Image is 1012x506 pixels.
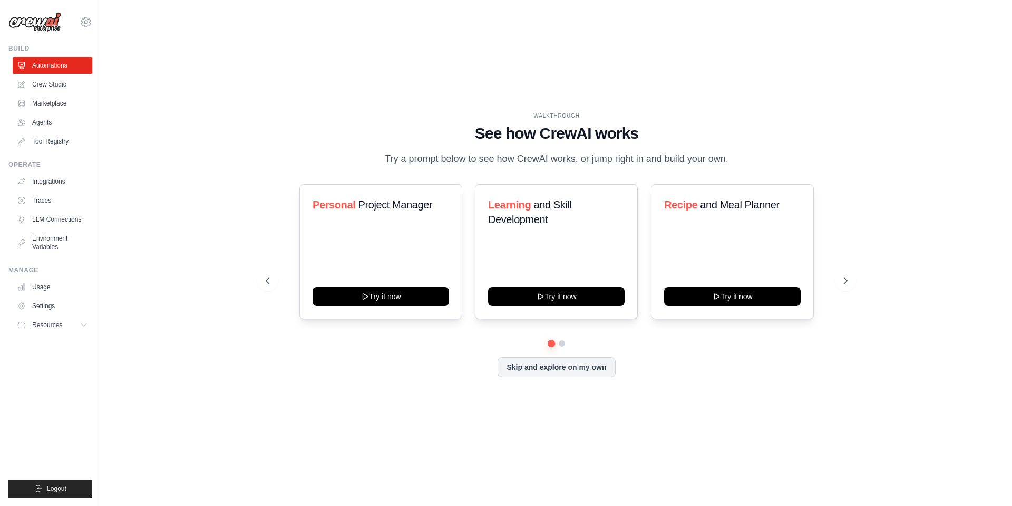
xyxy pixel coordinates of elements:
a: Traces [13,192,92,209]
a: Tool Registry [13,133,92,150]
div: WALKTHROUGH [266,112,848,120]
button: Logout [8,480,92,498]
span: Project Manager [358,199,432,211]
div: Build [8,44,92,53]
button: Try it now [488,287,625,306]
a: Settings [13,298,92,314]
button: Try it now [313,287,449,306]
a: Integrations [13,173,92,190]
a: Environment Variables [13,230,92,255]
span: Logout [47,484,66,493]
img: Logo [8,12,61,32]
span: Resources [32,321,62,329]
button: Resources [13,317,92,333]
span: and Meal Planner [700,199,779,211]
div: Manage [8,266,92,274]
h1: See how CrewAI works [266,124,848,143]
span: Learning [488,199,531,211]
p: Try a prompt below to see how CrewAI works, or jump right in and build your own. [379,151,734,167]
a: Marketplace [13,95,92,112]
a: Agents [13,114,92,131]
a: Usage [13,279,92,295]
span: Personal [313,199,355,211]
button: Skip and explore on my own [498,357,615,377]
div: Operate [8,160,92,169]
span: and Skill Development [488,199,571,225]
span: Recipe [664,199,697,211]
button: Try it now [664,287,801,306]
a: LLM Connections [13,211,92,228]
a: Automations [13,57,92,74]
a: Crew Studio [13,76,92,93]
